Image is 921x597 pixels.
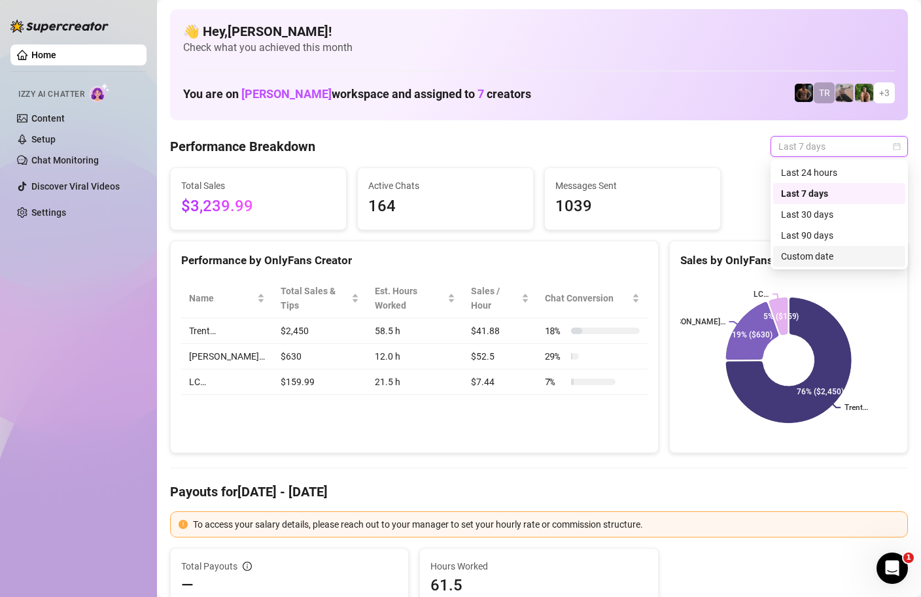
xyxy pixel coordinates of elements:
[367,369,463,395] td: 21.5 h
[273,279,367,318] th: Total Sales & Tips
[773,183,905,204] div: Last 7 days
[183,22,895,41] h4: 👋 Hey, [PERSON_NAME] !
[170,483,908,501] h4: Payouts for [DATE] - [DATE]
[781,207,897,222] div: Last 30 days
[545,324,566,338] span: 18 %
[781,228,897,243] div: Last 90 days
[903,553,914,563] span: 1
[181,279,273,318] th: Name
[181,194,336,219] span: $3,239.99
[773,225,905,246] div: Last 90 days
[471,284,518,313] span: Sales / Hour
[463,344,536,369] td: $52.5
[281,284,349,313] span: Total Sales & Tips
[31,50,56,60] a: Home
[463,318,536,344] td: $41.88
[893,143,901,150] span: calendar
[855,84,873,102] img: Nathaniel
[555,194,710,219] span: 1039
[183,41,895,55] span: Check what you achieved this month
[31,181,120,192] a: Discover Viral Videos
[243,562,252,571] span: info-circle
[181,252,648,269] div: Performance by OnlyFans Creator
[375,284,445,313] div: Est. Hours Worked
[545,349,566,364] span: 29 %
[31,113,65,124] a: Content
[181,318,273,344] td: Trent…
[773,246,905,267] div: Custom date
[181,575,194,596] span: —
[181,179,336,193] span: Total Sales
[680,252,897,269] div: Sales by OnlyFans Creator
[181,369,273,395] td: LC…
[273,344,367,369] td: $630
[877,553,908,584] iframe: Intercom live chat
[368,194,523,219] span: 164
[781,186,897,201] div: Last 7 days
[555,179,710,193] span: Messages Sent
[273,369,367,395] td: $159.99
[781,165,897,180] div: Last 24 hours
[170,137,315,156] h4: Performance Breakdown
[273,318,367,344] td: $2,450
[545,291,629,305] span: Chat Conversion
[754,290,769,299] text: LC…
[835,84,854,102] img: LC
[368,179,523,193] span: Active Chats
[193,517,899,532] div: To access your salary details, please reach out to your manager to set your hourly rate or commis...
[90,83,110,102] img: AI Chatter
[773,204,905,225] div: Last 30 days
[778,137,900,156] span: Last 7 days
[659,317,725,326] text: [PERSON_NAME]…
[819,86,830,100] span: TR
[463,369,536,395] td: $7.44
[463,279,536,318] th: Sales / Hour
[179,520,188,529] span: exclamation-circle
[181,559,237,573] span: Total Payouts
[478,87,484,101] span: 7
[367,318,463,344] td: 58.5 h
[31,155,99,165] a: Chat Monitoring
[183,87,531,101] h1: You are on workspace and assigned to creators
[795,84,813,102] img: Trent
[781,249,897,264] div: Custom date
[879,86,890,100] span: + 3
[241,87,332,101] span: [PERSON_NAME]
[31,134,56,145] a: Setup
[189,291,254,305] span: Name
[10,20,109,33] img: logo-BBDzfeDw.svg
[18,88,84,101] span: Izzy AI Chatter
[367,344,463,369] td: 12.0 h
[31,207,66,218] a: Settings
[537,279,648,318] th: Chat Conversion
[430,559,647,573] span: Hours Worked
[430,575,647,596] span: 61.5
[844,403,868,413] text: Trent…
[181,344,273,369] td: [PERSON_NAME]…
[545,375,566,389] span: 7 %
[773,162,905,183] div: Last 24 hours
